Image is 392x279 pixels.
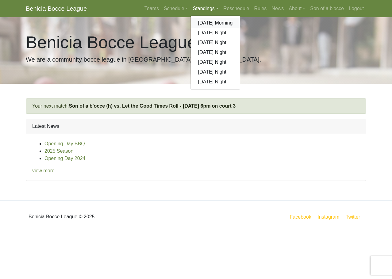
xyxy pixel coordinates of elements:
[344,213,365,221] a: Twitter
[191,28,240,38] a: [DATE] Night
[21,206,196,228] div: Benicia Bocce League © 2025
[191,67,240,77] a: [DATE] Night
[26,119,366,134] div: Latest News
[44,141,85,146] a: Opening Day BBQ
[142,2,161,15] a: Teams
[221,2,252,15] a: Reschedule
[191,18,240,28] a: [DATE] Morning
[191,57,240,67] a: [DATE] Night
[26,32,366,52] h1: Benicia Bocce League
[191,48,240,57] a: [DATE] Night
[269,2,286,15] a: News
[32,168,55,173] a: view more
[26,2,87,15] a: Benicia Bocce League
[316,213,340,221] a: Instagram
[191,77,240,87] a: [DATE] Night
[252,2,269,15] a: Rules
[190,15,240,90] div: Standings
[69,103,236,109] a: Son of a b'occe (h) vs. Let the Good Times Roll - [DATE] 6pm on court 3
[44,156,85,161] a: Opening Day 2024
[26,98,366,114] div: Your next match:
[161,2,190,15] a: Schedule
[44,148,73,154] a: 2025 Season
[190,2,221,15] a: Standings
[26,55,366,64] p: We are a community bocce league in [GEOGRAPHIC_DATA], [GEOGRAPHIC_DATA].
[346,2,366,15] a: Logout
[289,213,313,221] a: Facebook
[191,38,240,48] a: [DATE] Night
[286,2,308,15] a: About
[308,2,346,15] a: Son of a b'occe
